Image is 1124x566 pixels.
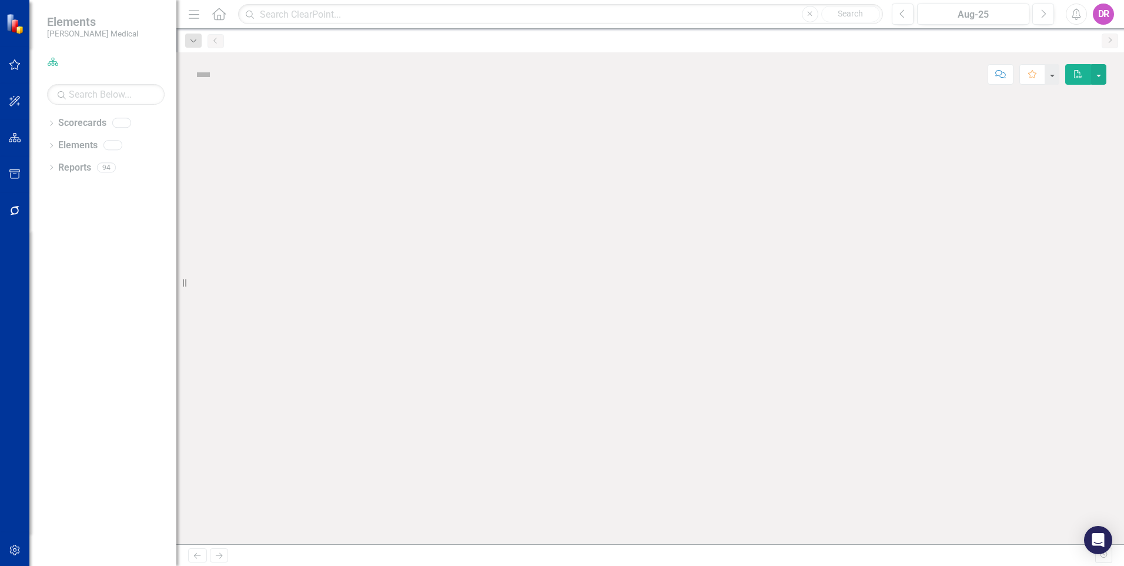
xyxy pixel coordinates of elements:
small: [PERSON_NAME] Medical [47,29,138,38]
img: ClearPoint Strategy [6,13,26,34]
div: 94 [97,162,116,172]
span: Elements [47,15,138,29]
div: Aug-25 [921,8,1025,22]
img: Not Defined [194,65,213,84]
button: DR [1093,4,1114,25]
span: Search [838,9,863,18]
a: Elements [58,139,98,152]
button: Aug-25 [917,4,1029,25]
a: Reports [58,161,91,175]
button: Search [821,6,880,22]
input: Search Below... [47,84,165,105]
div: Open Intercom Messenger [1084,526,1112,554]
a: Scorecards [58,116,106,130]
input: Search ClearPoint... [238,4,883,25]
